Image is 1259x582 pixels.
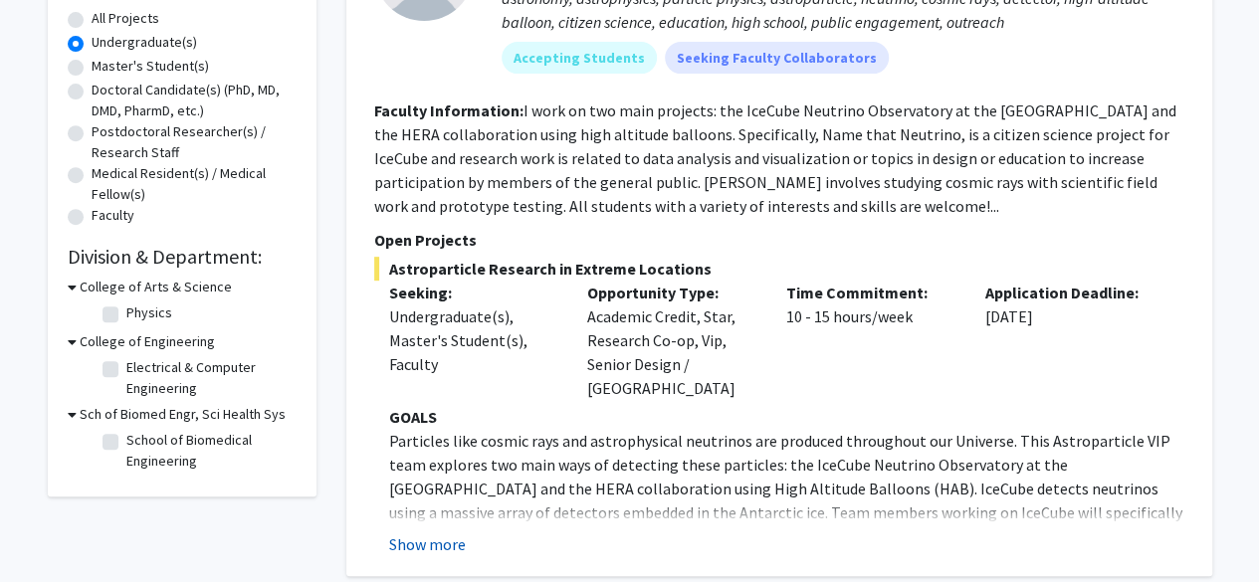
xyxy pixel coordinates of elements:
[68,245,297,269] h2: Division & Department:
[771,281,970,400] div: 10 - 15 hours/week
[15,492,85,567] iframe: Chat
[572,281,771,400] div: Academic Credit, Star, Research Co-op, Vip, Senior Design / [GEOGRAPHIC_DATA]
[374,100,524,120] b: Faculty Information:
[587,281,756,304] p: Opportunity Type:
[80,404,286,425] h3: Sch of Biomed Engr, Sci Health Sys
[92,8,159,29] label: All Projects
[126,302,172,323] label: Physics
[502,42,657,74] mat-chip: Accepting Students
[92,32,197,53] label: Undergraduate(s)
[374,100,1176,216] fg-read-more: I work on two main projects: the IceCube Neutrino Observatory at the [GEOGRAPHIC_DATA] and the HE...
[92,205,134,226] label: Faculty
[92,80,297,121] label: Doctoral Candidate(s) (PhD, MD, DMD, PharmD, etc.)
[92,56,209,77] label: Master's Student(s)
[389,304,558,376] div: Undergraduate(s), Master's Student(s), Faculty
[389,281,558,304] p: Seeking:
[80,277,232,297] h3: College of Arts & Science
[126,357,292,399] label: Electrical & Computer Engineering
[374,257,1184,281] span: Astroparticle Research in Extreme Locations
[126,430,292,472] label: School of Biomedical Engineering
[80,331,215,352] h3: College of Engineering
[970,281,1169,400] div: [DATE]
[389,532,466,556] button: Show more
[92,163,297,205] label: Medical Resident(s) / Medical Fellow(s)
[374,228,1184,252] p: Open Projects
[985,281,1154,304] p: Application Deadline:
[389,407,437,427] strong: GOALS
[665,42,889,74] mat-chip: Seeking Faculty Collaborators
[786,281,955,304] p: Time Commitment:
[92,121,297,163] label: Postdoctoral Researcher(s) / Research Staff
